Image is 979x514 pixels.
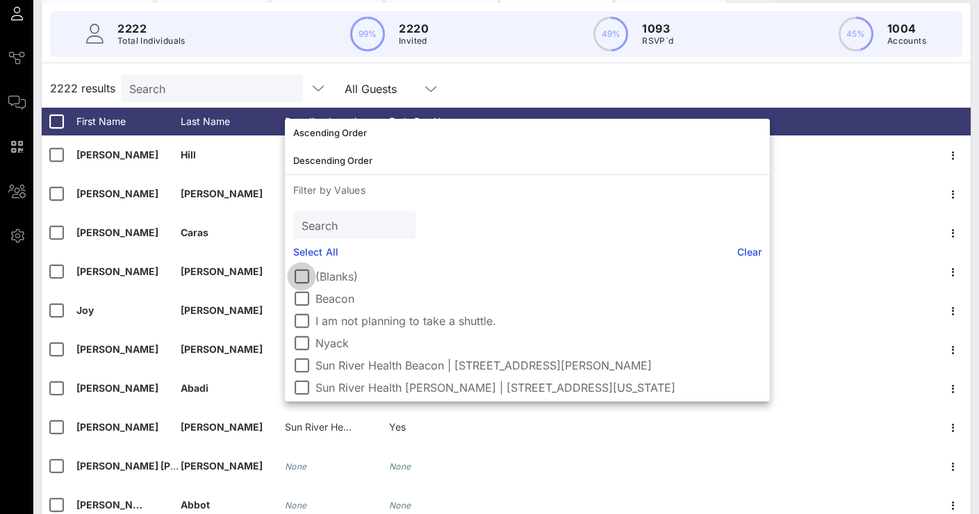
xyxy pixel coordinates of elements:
span: [PERSON_NAME] [76,265,158,277]
p: Filter by Values [285,175,770,206]
label: Sun River Health Beacon | [STREET_ADDRESS][PERSON_NAME] [315,358,762,372]
span: Yes [389,421,406,433]
p: 2222 [117,20,186,37]
p: 1004 [887,20,926,37]
div: First Name [76,108,181,135]
span: [PERSON_NAME] [181,343,263,355]
i: None [389,500,411,511]
span: Caras [181,226,208,238]
span: [PERSON_NAME] [76,188,158,199]
a: Clear [737,244,762,260]
a: Select All [293,244,338,260]
span: [PERSON_NAME] [76,343,158,355]
label: Beacon [315,292,762,306]
label: (Blanks) [315,270,762,283]
span: [PERSON_NAME] [PERSON_NAME] [76,460,242,472]
div: All Guests [336,74,447,102]
p: Total Individuals [117,34,186,48]
div: Ascending Order [293,127,762,138]
span: Hill [181,149,196,160]
div: Last Name [181,108,285,135]
p: RSVP`d [642,34,673,48]
span: Joy [76,304,94,316]
span: [PERSON_NAME] [181,460,263,472]
label: I am not planning to take a shuttle. [315,314,762,328]
div: Descending Order [293,155,762,166]
p: 2220 [399,20,429,37]
label: Nyack [315,336,762,350]
i: None [285,500,307,511]
span: [PERSON_NAME] [76,382,158,394]
span: Sun River Health Patchogue| [STREET_ADDRESS][US_STATE] [285,421,564,433]
span: [PERSON_NAME] [181,421,263,433]
i: None [285,461,307,472]
p: Invited [399,34,429,48]
div: All Guests [345,83,397,95]
p: 1093 [642,20,673,37]
label: Sun River Health [PERSON_NAME] | [STREET_ADDRESS][US_STATE] [315,381,762,395]
span: [PERSON_NAME] [PERSON_NAME] [76,499,242,511]
span: [PERSON_NAME] [76,226,158,238]
span: 2222 results [50,80,115,97]
span: Abbot [181,499,210,511]
div: Boarding Location [285,108,389,135]
span: [PERSON_NAME] [76,149,158,160]
span: Abadi [181,382,208,394]
div: Early Bus Home [389,108,493,135]
span: [PERSON_NAME] [181,188,263,199]
i: None [389,461,411,472]
span: [PERSON_NAME] [181,304,263,316]
span: [PERSON_NAME] [181,265,263,277]
p: Accounts [887,34,926,48]
span: [PERSON_NAME] [76,421,158,433]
